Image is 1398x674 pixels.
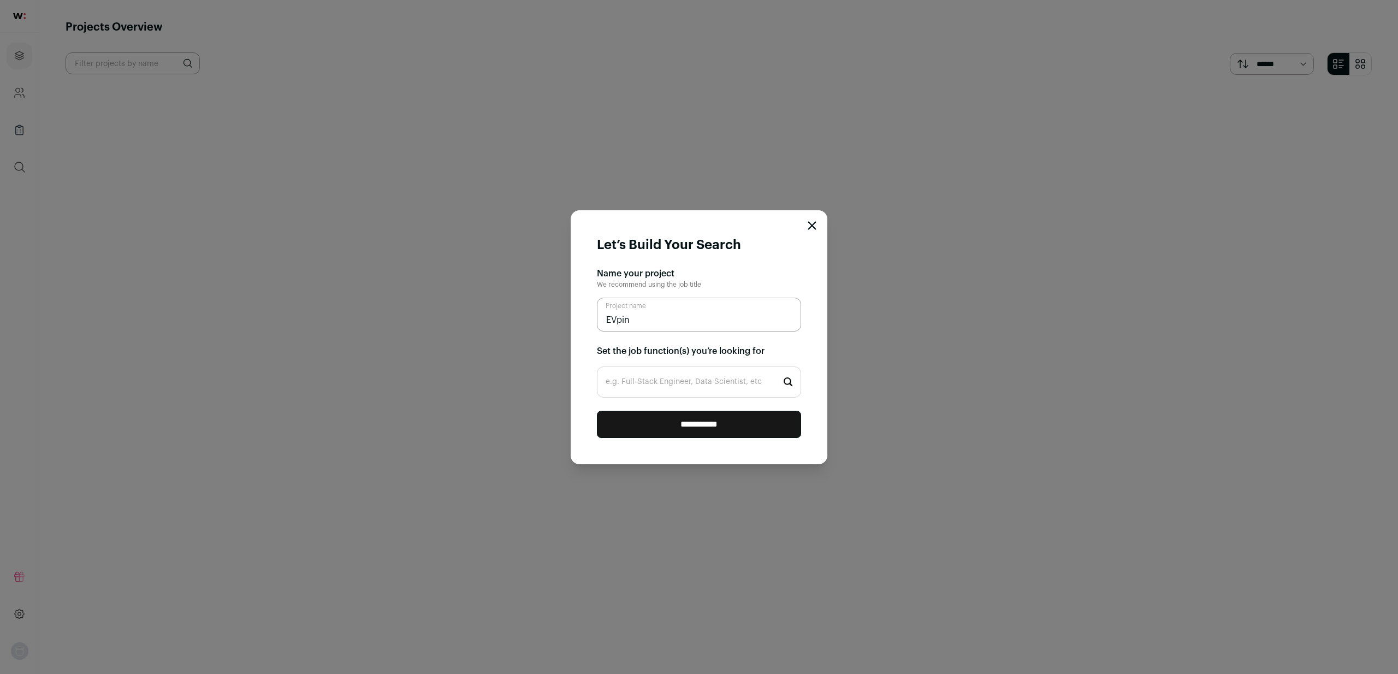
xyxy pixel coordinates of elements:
input: Start typing... [597,366,801,398]
h1: Let’s Build Your Search [597,237,741,254]
h2: Name your project [597,267,801,280]
h2: Set the job function(s) you’re looking for [597,345,801,358]
span: We recommend using the job title [597,281,701,288]
button: Close modal [808,221,816,230]
input: Project name [597,298,801,332]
